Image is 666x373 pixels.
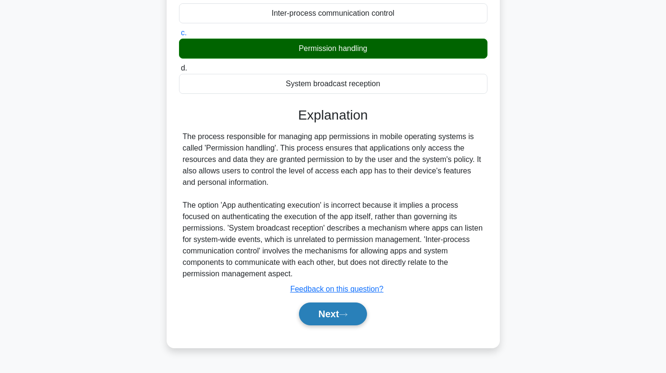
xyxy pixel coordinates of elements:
[299,302,367,325] button: Next
[290,285,384,293] a: Feedback on this question?
[181,64,187,72] span: d.
[181,29,187,37] span: c.
[179,74,487,94] div: System broadcast reception
[183,131,484,280] div: The process responsible for managing app permissions in mobile operating systems is called 'Permi...
[179,3,487,23] div: Inter-process communication control
[179,39,487,59] div: Permission handling
[185,107,482,123] h3: Explanation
